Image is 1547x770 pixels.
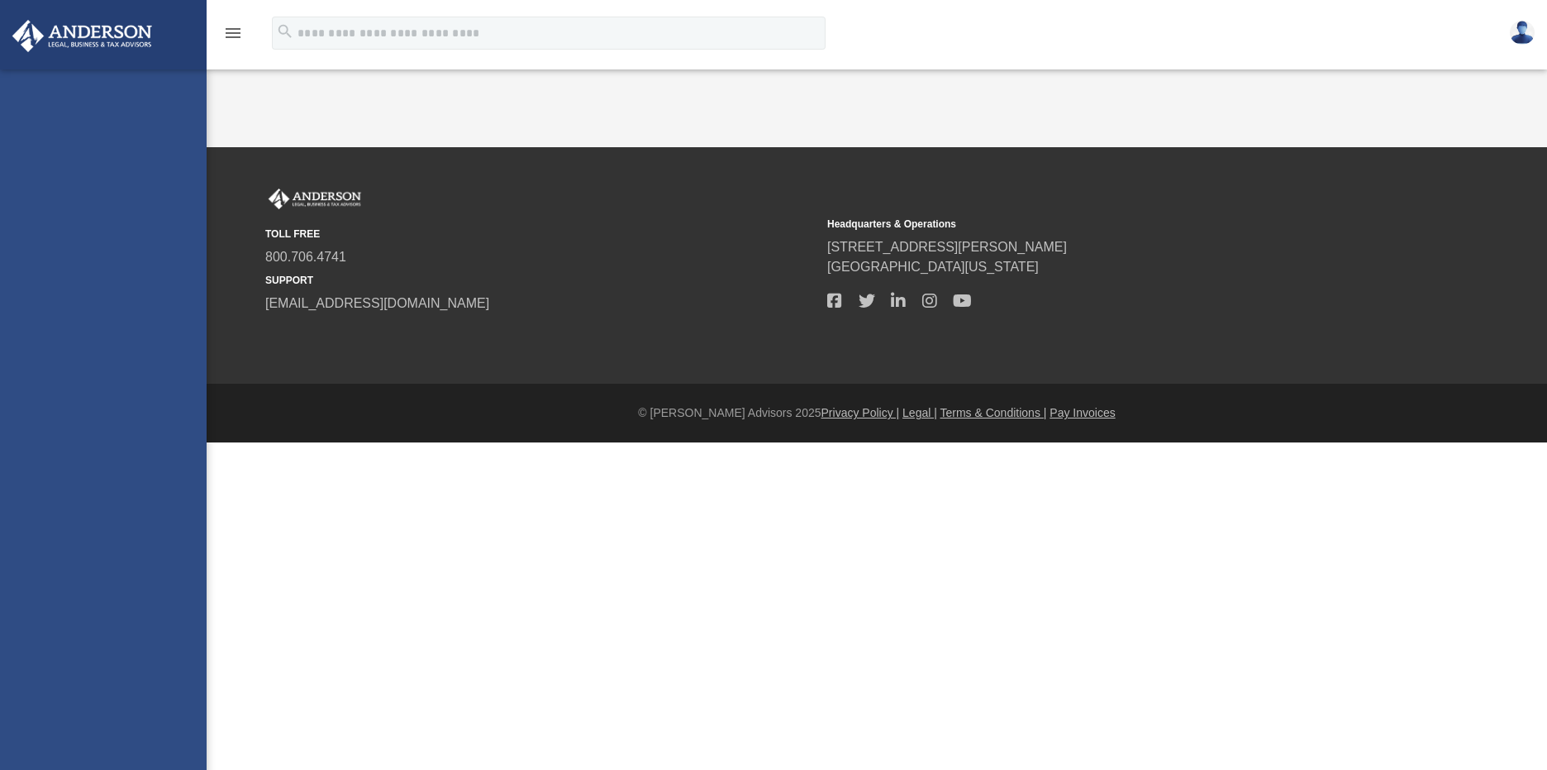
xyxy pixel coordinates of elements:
small: Headquarters & Operations [827,217,1378,232]
a: Terms & Conditions | [940,406,1047,419]
img: Anderson Advisors Platinum Portal [265,189,364,210]
a: [EMAIL_ADDRESS][DOMAIN_NAME] [265,296,489,310]
div: © [PERSON_NAME] Advisors 2025 [207,404,1547,422]
a: Privacy Policy | [821,406,900,419]
img: User Pic [1510,21,1535,45]
a: 800.706.4741 [265,250,346,264]
i: search [276,22,294,41]
i: menu [223,23,243,43]
a: [GEOGRAPHIC_DATA][US_STATE] [827,260,1039,274]
a: Pay Invoices [1050,406,1115,419]
a: Legal | [902,406,937,419]
small: TOLL FREE [265,227,816,242]
a: menu [223,31,243,43]
img: Anderson Advisors Platinum Portal [7,20,157,52]
a: [STREET_ADDRESS][PERSON_NAME] [827,240,1067,254]
small: SUPPORT [265,273,816,288]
